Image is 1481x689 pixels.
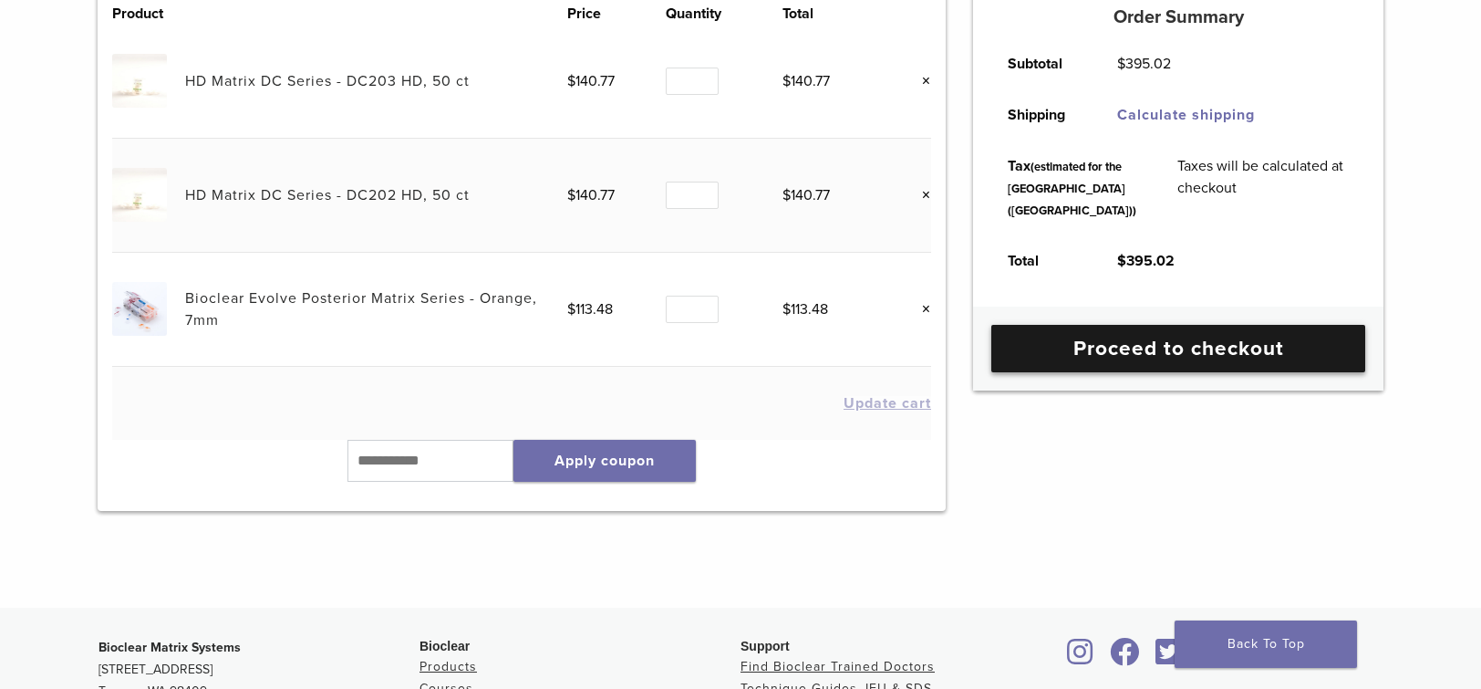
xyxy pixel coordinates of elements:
[567,186,615,204] bdi: 140.77
[1149,649,1187,667] a: Bioclear
[782,186,791,204] span: $
[112,3,185,25] th: Product
[567,72,575,90] span: $
[1117,106,1255,124] a: Calculate shipping
[567,300,575,318] span: $
[185,72,470,90] a: HD Matrix DC Series - DC203 HD, 50 ct
[1117,252,1126,270] span: $
[907,298,931,321] a: Remove this item
[567,72,615,90] bdi: 140.77
[567,186,575,204] span: $
[1117,55,1125,73] span: $
[907,69,931,93] a: Remove this item
[112,168,166,222] img: HD Matrix DC Series - DC202 HD, 50 ct
[1117,252,1175,270] bdi: 395.02
[1062,649,1100,667] a: Bioclear
[782,72,830,90] bdi: 140.77
[419,639,470,653] span: Bioclear
[991,325,1365,372] a: Proceed to checkout
[987,235,1096,287] th: Total
[112,282,166,336] img: Bioclear Evolve Posterior Matrix Series - Orange, 7mm
[567,3,667,25] th: Price
[782,3,882,25] th: Total
[782,186,830,204] bdi: 140.77
[907,183,931,207] a: Remove this item
[112,54,166,108] img: HD Matrix DC Series - DC203 HD, 50 ct
[740,659,935,674] a: Find Bioclear Trained Doctors
[185,186,470,204] a: HD Matrix DC Series - DC202 HD, 50 ct
[782,72,791,90] span: $
[987,89,1096,141] th: Shipping
[666,3,782,25] th: Quantity
[98,640,241,655] strong: Bioclear Matrix Systems
[1008,160,1136,218] small: (estimated for the [GEOGRAPHIC_DATA] ([GEOGRAPHIC_DATA]))
[782,300,791,318] span: $
[1117,55,1171,73] bdi: 395.02
[185,289,537,329] a: Bioclear Evolve Posterior Matrix Series - Orange, 7mm
[740,639,790,653] span: Support
[973,6,1383,28] h5: Order Summary
[513,440,696,482] button: Apply coupon
[419,659,477,674] a: Products
[1175,621,1357,668] a: Back To Top
[1103,649,1145,667] a: Bioclear
[1156,141,1370,235] td: Taxes will be calculated at checkout
[782,300,828,318] bdi: 113.48
[567,300,613,318] bdi: 113.48
[987,38,1096,89] th: Subtotal
[987,141,1156,235] th: Tax
[844,396,931,411] button: Update cart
